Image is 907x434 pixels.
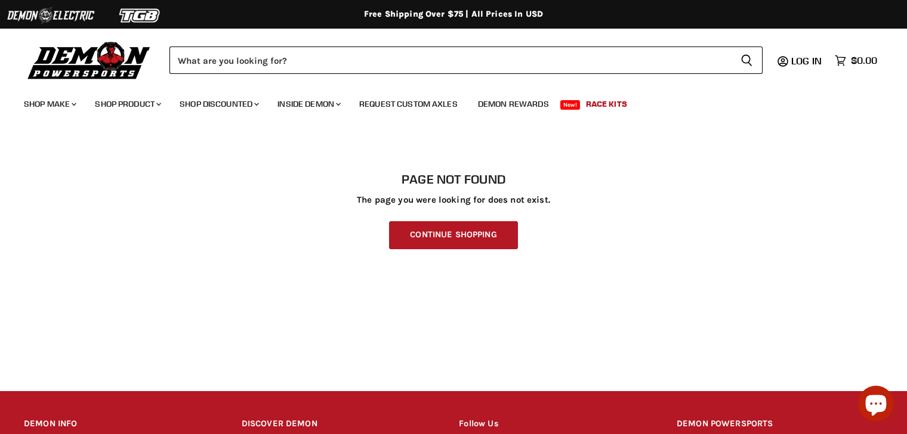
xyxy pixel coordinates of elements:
img: Demon Electric Logo 2 [6,4,95,27]
p: The page you were looking for does not exist. [24,195,883,205]
a: Log in [786,55,829,66]
button: Search [731,46,763,74]
a: Shop Product [86,92,168,116]
a: Demon Rewards [469,92,558,116]
form: Product [169,46,763,74]
span: $0.00 [851,55,877,66]
a: $0.00 [829,52,883,69]
ul: Main menu [15,87,874,116]
img: Demon Powersports [24,39,155,81]
a: Inside Demon [269,92,348,116]
a: Request Custom Axles [350,92,467,116]
a: Shop Discounted [171,92,266,116]
span: Log in [791,55,822,67]
inbox-online-store-chat: Shopify online store chat [854,386,897,424]
span: New! [560,100,581,110]
a: Race Kits [577,92,636,116]
h1: Page not found [24,172,883,187]
a: Continue Shopping [389,221,517,249]
img: TGB Logo 2 [95,4,185,27]
a: Shop Make [15,92,84,116]
input: Search [169,46,731,74]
